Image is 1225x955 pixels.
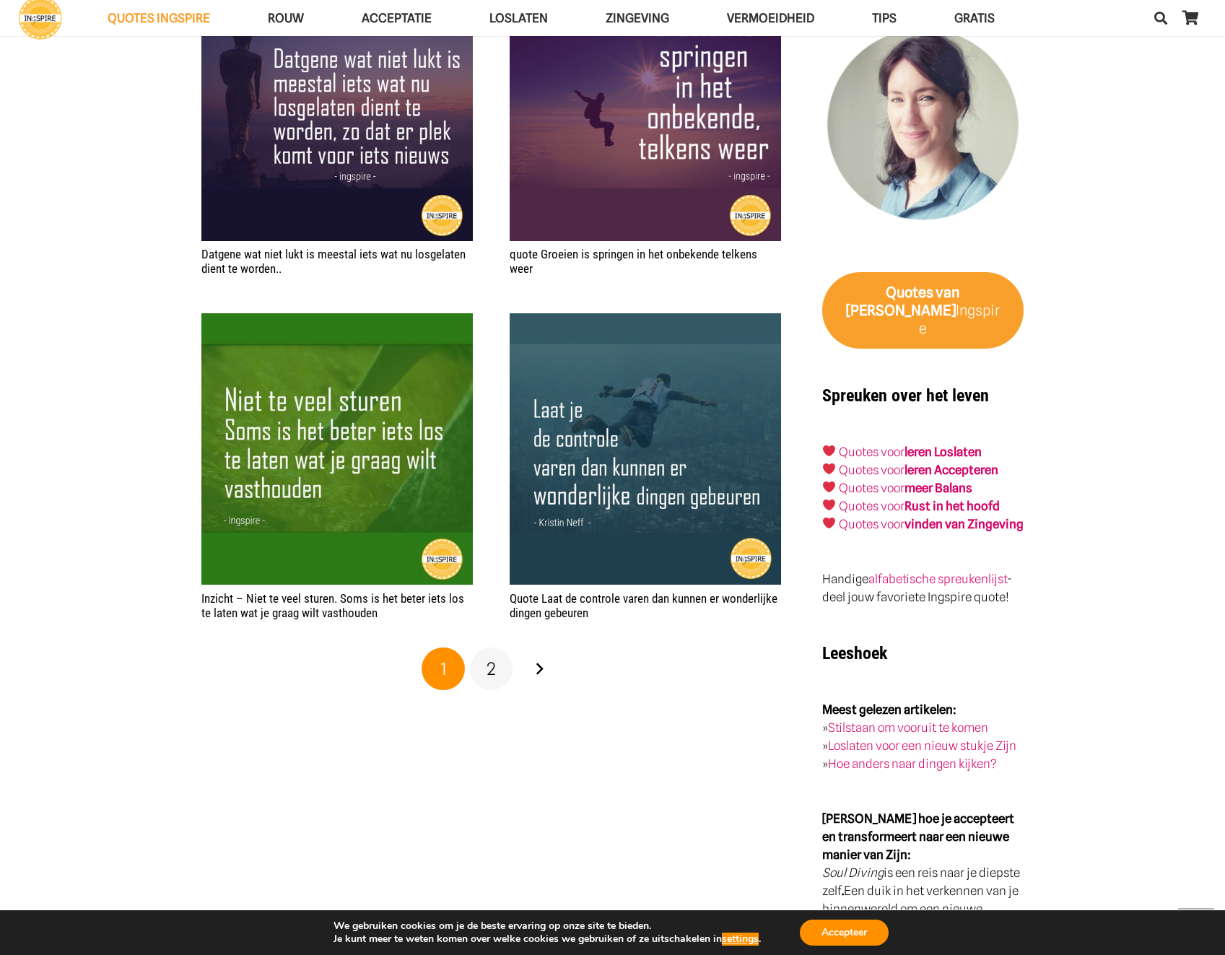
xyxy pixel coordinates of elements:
a: Loslaten voor een nieuw stukje Zijn [828,738,1016,753]
a: leren Accepteren [904,463,998,477]
span: Acceptatie [362,11,432,25]
span: ROUW [268,11,304,25]
button: Accepteer [800,920,889,946]
a: Quote Laat de controle varen dan kunnen er wonderlijke dingen gebeuren [510,315,781,329]
a: Inzicht – Niet te veel sturen. Soms is het beter iets los te laten wat je graag wilt vasthouden [201,591,464,620]
a: quote Groeien is springen in het onbekende telkens weer [510,247,757,276]
span: 1 [440,658,447,679]
a: Quotes voor [839,463,904,477]
a: Quotes van [PERSON_NAME]Ingspire [822,272,1024,349]
a: Inzicht – Niet te veel sturen. Soms is het beter iets los te laten wat je graag wilt vasthouden [201,315,473,329]
img: Uitspraak ingspire.nl: Niet te veel sturen. Soms is het beter iets los te laten wat je graag wilt... [201,313,473,585]
span: Pagina 1 [422,647,465,691]
a: Pagina 2 [470,647,513,691]
img: ❤ [823,499,835,511]
span: TIPS [872,11,897,25]
strong: van [PERSON_NAME] [846,284,960,319]
img: Inge Geertzen - schrijfster Ingspire.nl, markteer en handmassage therapeut [822,29,1024,230]
span: Zingeving [606,11,669,25]
strong: . [842,884,844,898]
a: Stilstaan om vooruit te komen [828,720,988,735]
span: 2 [487,658,496,679]
a: Quote Laat de controle varen dan kunnen er wonderlijke dingen gebeuren [510,591,777,620]
span: VERMOEIDHEID [727,11,814,25]
strong: Rust in het hoofd [904,499,1000,513]
img: ❤ [823,445,835,457]
img: ❤ [823,517,835,529]
a: Quotes voorRust in het hoofd [839,499,1000,513]
a: leren Loslaten [904,445,982,459]
a: Quotes voor [839,445,904,459]
strong: Spreuken over het leven [822,385,989,406]
button: settings [722,933,759,946]
a: Quotes voorvinden van Zingeving [839,517,1024,531]
p: Je kunt meer te weten komen over welke cookies we gebruiken of ze uitschakelen in . [334,933,761,946]
a: Datgene wat niet lukt is meestal iets wat nu losgelaten dient te worden.. [201,247,466,276]
strong: meer Balans [904,481,972,495]
em: Soul Diving [822,865,884,880]
img: ❤ [823,463,835,475]
a: Quotes voormeer Balans [839,481,972,495]
a: Terug naar top [1178,908,1214,944]
span: Loslaten [489,11,548,25]
strong: Quotes [886,284,933,301]
strong: [PERSON_NAME] hoe je accepteert en transformeert naar een nieuwe manier van Zijn: [822,811,1014,862]
strong: Leeshoek [822,643,887,663]
strong: Meest gelezen artikelen: [822,702,956,717]
span: QUOTES INGSPIRE [108,11,210,25]
img: ❤ [823,481,835,493]
a: Hoe anders naar dingen kijken? [828,756,997,771]
strong: vinden van Zingeving [904,517,1024,531]
p: » » » [822,701,1024,773]
img: Spreuk: Laat je de controle varen dan kunnen er wonderlijk dingen gebeuren [510,313,781,585]
a: alfabetische spreukenlijst [868,572,1007,586]
span: GRATIS [954,11,995,25]
p: Handige - deel jouw favoriete Ingspire quote! [822,570,1024,606]
p: We gebruiken cookies om je de beste ervaring op onze site te bieden. [334,920,761,933]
